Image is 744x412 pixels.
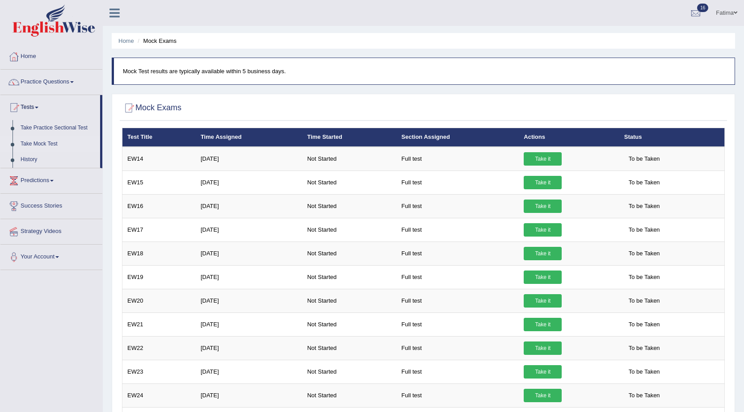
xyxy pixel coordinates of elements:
[17,136,100,152] a: Take Mock Test
[624,294,664,308] span: To be Taken
[196,218,303,241] td: [DATE]
[302,194,396,218] td: Not Started
[0,219,102,241] a: Strategy Videos
[302,265,396,289] td: Not Started
[0,168,102,191] a: Predictions
[624,318,664,331] span: To be Taken
[624,152,664,166] span: To be Taken
[122,128,196,147] th: Test Title
[196,128,303,147] th: Time Assigned
[196,171,303,194] td: [DATE]
[123,67,726,75] p: Mock Test results are typically available within 5 business days.
[524,341,562,355] a: Take it
[17,152,100,168] a: History
[396,312,519,336] td: Full test
[122,218,196,241] td: EW17
[302,128,396,147] th: Time Started
[196,383,303,407] td: [DATE]
[0,194,102,216] a: Success Stories
[122,171,196,194] td: EW15
[524,176,562,189] a: Take it
[524,294,562,308] a: Take it
[302,241,396,265] td: Not Started
[118,37,134,44] a: Home
[302,218,396,241] td: Not Started
[122,383,196,407] td: EW24
[302,171,396,194] td: Not Started
[524,365,562,379] a: Take it
[619,128,725,147] th: Status
[524,271,562,284] a: Take it
[302,360,396,383] td: Not Started
[122,101,181,115] h2: Mock Exams
[396,289,519,312] td: Full test
[624,247,664,260] span: To be Taken
[122,147,196,171] td: EW14
[524,389,562,402] a: Take it
[396,336,519,360] td: Full test
[0,70,102,92] a: Practice Questions
[302,336,396,360] td: Not Started
[122,336,196,360] td: EW22
[0,95,100,117] a: Tests
[17,120,100,136] a: Take Practice Sectional Test
[396,194,519,218] td: Full test
[196,194,303,218] td: [DATE]
[122,241,196,265] td: EW18
[122,289,196,312] td: EW20
[122,312,196,336] td: EW21
[0,44,102,67] a: Home
[624,200,664,213] span: To be Taken
[302,383,396,407] td: Not Started
[524,247,562,260] a: Take it
[396,128,519,147] th: Section Assigned
[196,265,303,289] td: [DATE]
[624,223,664,237] span: To be Taken
[122,194,196,218] td: EW16
[396,171,519,194] td: Full test
[624,176,664,189] span: To be Taken
[396,241,519,265] td: Full test
[196,336,303,360] td: [DATE]
[302,312,396,336] td: Not Started
[524,318,562,331] a: Take it
[524,152,562,166] a: Take it
[0,245,102,267] a: Your Account
[519,128,619,147] th: Actions
[624,365,664,379] span: To be Taken
[122,265,196,289] td: EW19
[624,271,664,284] span: To be Taken
[524,200,562,213] a: Take it
[135,37,177,45] li: Mock Exams
[524,223,562,237] a: Take it
[624,389,664,402] span: To be Taken
[196,241,303,265] td: [DATE]
[697,4,708,12] span: 16
[396,218,519,241] td: Full test
[624,341,664,355] span: To be Taken
[302,147,396,171] td: Not Started
[196,147,303,171] td: [DATE]
[196,360,303,383] td: [DATE]
[396,265,519,289] td: Full test
[196,289,303,312] td: [DATE]
[396,360,519,383] td: Full test
[396,383,519,407] td: Full test
[122,360,196,383] td: EW23
[396,147,519,171] td: Full test
[196,312,303,336] td: [DATE]
[302,289,396,312] td: Not Started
